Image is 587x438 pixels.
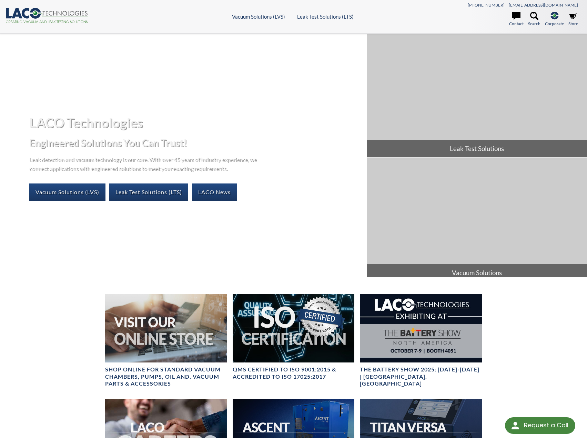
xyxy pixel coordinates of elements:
a: Vacuum Solutions (LVS) [29,183,105,201]
a: Leak Test Solutions (LTS) [297,13,354,20]
a: [EMAIL_ADDRESS][DOMAIN_NAME] [509,2,578,8]
p: Leak detection and vacuum technology is our core. With over 45 years of industry experience, we c... [29,155,260,172]
h2: Engineered Solutions You Can Trust! [29,137,361,149]
img: round button [510,420,521,431]
a: The Battery Show 2025: Oct 7-9 | Detroit, MIThe Battery Show 2025: [DATE]-[DATE] | [GEOGRAPHIC_DA... [360,294,482,388]
a: Leak Test Solutions [367,34,587,157]
a: Vacuum Solutions [367,158,587,281]
h4: QMS CERTIFIED to ISO 9001:2015 & Accredited to ISO 17025:2017 [233,366,355,380]
h4: The Battery Show 2025: [DATE]-[DATE] | [GEOGRAPHIC_DATA], [GEOGRAPHIC_DATA] [360,366,482,387]
span: Leak Test Solutions [367,140,587,157]
a: Contact [509,12,524,27]
h1: LACO Technologies [29,114,361,131]
a: Vacuum Solutions (LVS) [232,13,285,20]
a: Leak Test Solutions (LTS) [109,183,188,201]
div: Request a Call [505,417,575,434]
a: Store [568,12,578,27]
div: Request a Call [524,417,568,433]
a: [PHONE_NUMBER] [468,2,505,8]
a: LACO News [192,183,237,201]
a: Search [528,12,540,27]
span: Corporate [545,20,564,27]
a: Visit Our Online Store headerSHOP ONLINE FOR STANDARD VACUUM CHAMBERS, PUMPS, OIL AND, VACUUM PAR... [105,294,227,388]
a: ISO Certification headerQMS CERTIFIED to ISO 9001:2015 & Accredited to ISO 17025:2017 [233,294,355,380]
h4: SHOP ONLINE FOR STANDARD VACUUM CHAMBERS, PUMPS, OIL AND, VACUUM PARTS & ACCESSORIES [105,366,227,387]
span: Vacuum Solutions [367,264,587,281]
